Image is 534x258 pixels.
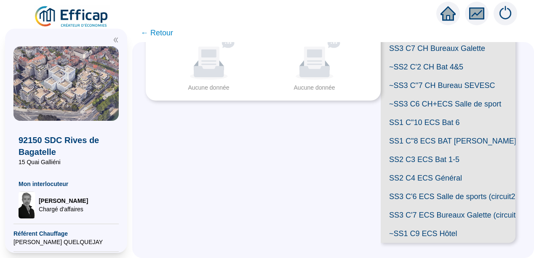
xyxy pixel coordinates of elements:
[141,27,173,39] span: ← Retour
[381,113,515,132] span: SS1 C"10 ECS Bat 6
[381,224,515,243] span: ~SS1 C9 ECS Hôtel
[381,150,515,169] span: SS2 C3 ECS Bat 1-5
[381,39,515,58] span: SS3 C7 CH Bureaux Galette
[39,205,88,213] span: Chargé d'affaires
[441,6,456,21] span: home
[158,83,260,92] div: Aucune donnée
[381,132,515,150] span: SS1 C"8 ECS BAT [PERSON_NAME]
[13,238,119,246] span: [PERSON_NAME] QUELQUEJAY
[19,134,114,158] span: 92150 SDC Rives de Bagatelle
[39,197,88,205] span: [PERSON_NAME]
[381,58,515,76] span: ~SS2 C'2 CH Bat 4&5
[19,180,114,188] span: Mon interlocuteur
[276,83,353,92] div: Aucune donnée
[494,2,517,25] img: alerts
[19,158,114,166] span: 15 Quai Galliéni
[34,5,110,29] img: efficap energie logo
[13,229,119,238] span: Référent Chauffage
[469,6,484,21] span: fund
[113,37,119,43] span: double-left
[381,206,515,224] span: SS3 C'7 ECS Bureaux Galette (circuit 1)
[381,169,515,187] span: SS2 C4 ECS Général
[19,192,35,218] img: Chargé d'affaires
[381,95,515,113] span: ~SS3 C6 CH+ECS Salle de sport
[381,187,515,206] span: SS3 C'6 ECS Salle de sports (circuit2)
[381,76,515,95] span: ~SS3 C''7 CH Bureau SEVESC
